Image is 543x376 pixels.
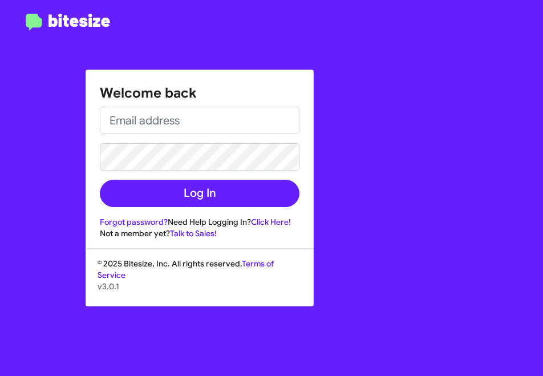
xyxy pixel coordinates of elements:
p: v3.0.1 [98,281,302,292]
a: Click Here! [251,217,291,227]
input: Email address [100,107,299,134]
a: Forgot password? [100,217,168,227]
h1: Welcome back [100,84,299,102]
button: Log In [100,180,299,207]
a: Talk to Sales! [170,228,217,238]
div: © 2025 Bitesize, Inc. All rights reserved. [86,258,313,306]
div: Not a member yet? [100,228,299,239]
div: Need Help Logging In? [100,216,299,228]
